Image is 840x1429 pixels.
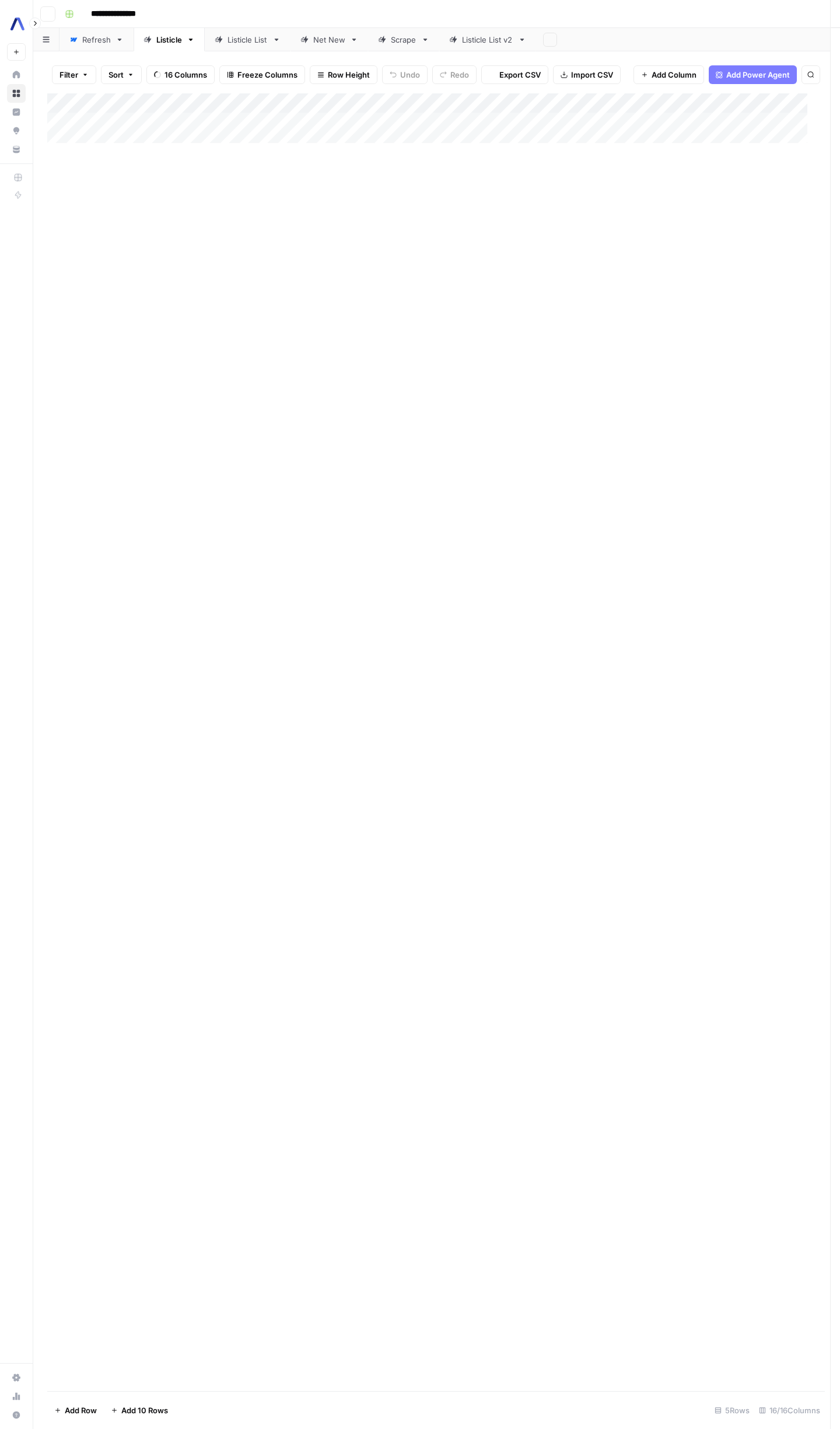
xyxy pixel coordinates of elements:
span: Freeze Columns [237,69,297,81]
button: Help + Support [7,1406,26,1424]
div: Scrape [391,34,416,46]
button: 16 Columns [146,65,215,84]
button: Workspace: AssemblyAI [7,9,26,39]
button: Sort [101,65,142,84]
a: Listicle [134,28,205,51]
div: Refresh [82,34,111,46]
button: Add Row [47,1401,104,1420]
span: Filter [60,69,78,81]
a: Scrape [368,28,439,51]
button: Row Height [310,65,377,84]
span: Sort [108,69,124,81]
a: Settings [7,1368,26,1387]
a: Your Data [7,140,26,159]
a: Home [7,65,26,84]
a: Refresh [60,28,134,51]
a: Usage [7,1387,26,1406]
button: Add 10 Rows [104,1401,175,1420]
div: Listicle List [228,34,268,46]
a: Net New [290,28,368,51]
span: 16 Columns [164,69,207,81]
a: Opportunities [7,121,26,140]
a: Listicle List [205,28,290,51]
div: Listicle [156,34,182,46]
div: Net New [313,34,345,46]
img: AssemblyAI Logo [7,13,28,34]
button: Freeze Columns [219,65,305,84]
button: Undo [382,65,428,84]
span: Add Row [65,1404,97,1416]
button: Filter [52,65,96,84]
a: Browse [7,84,26,103]
span: Row Height [328,69,370,81]
span: Add 10 Rows [121,1404,168,1416]
a: Insights [7,103,26,121]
